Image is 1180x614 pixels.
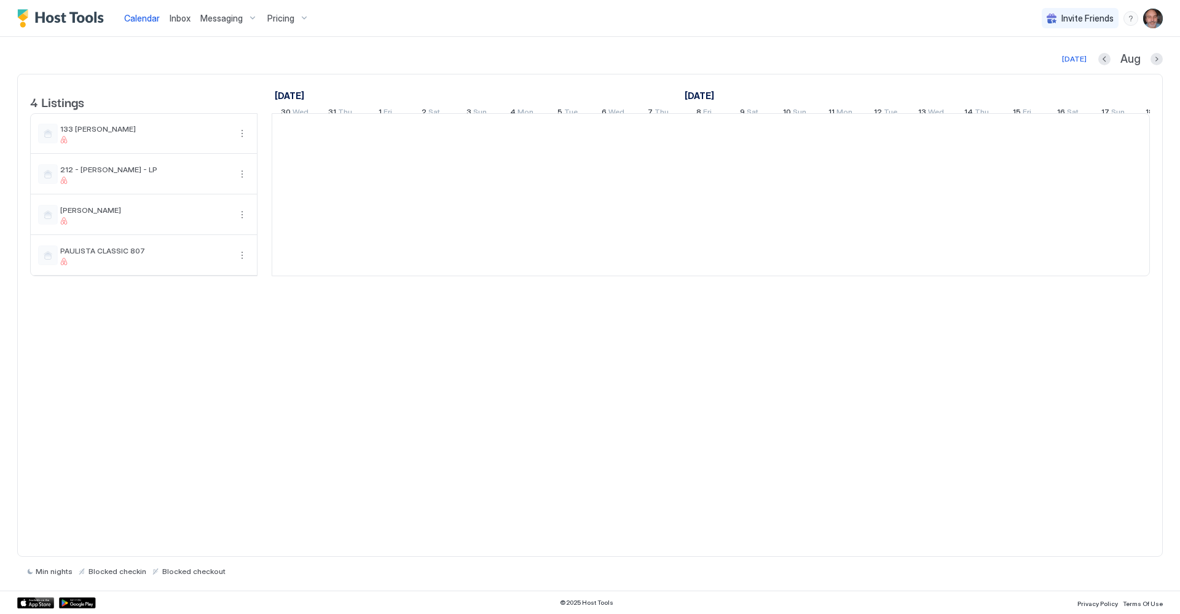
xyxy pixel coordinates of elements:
span: 15 [1013,107,1021,120]
button: More options [235,126,250,141]
a: August 17, 2025 [1098,105,1128,122]
button: Next month [1150,53,1163,65]
span: Thu [655,107,669,120]
a: Inbox [170,12,191,25]
a: Terms Of Use [1123,596,1163,609]
span: 6 [602,107,607,120]
a: August 16, 2025 [1054,105,1082,122]
span: 4 [510,107,516,120]
a: August 1, 2025 [682,87,717,105]
button: More options [235,167,250,181]
span: 30 [281,107,291,120]
span: Pricing [267,13,294,24]
div: menu [235,126,250,141]
span: Sun [1111,107,1125,120]
span: Min nights [36,567,73,576]
a: August 1, 2025 [376,105,395,122]
span: Tue [884,107,897,120]
span: Calendar [124,13,160,23]
span: © 2025 Host Tools [560,599,613,607]
a: August 11, 2025 [825,105,855,122]
a: August 15, 2025 [1010,105,1034,122]
button: Previous month [1098,53,1111,65]
span: Blocked checkin [88,567,146,576]
span: Sun [473,107,487,120]
div: menu [1123,11,1138,26]
div: menu [235,167,250,181]
span: Terms Of Use [1123,600,1163,607]
a: July 31, 2025 [325,105,355,122]
a: Privacy Policy [1077,596,1118,609]
div: menu [235,207,250,222]
a: August 5, 2025 [554,105,581,122]
a: App Store [17,597,54,608]
span: Messaging [200,13,243,24]
span: 9 [740,107,745,120]
span: 11 [828,107,835,120]
a: August 4, 2025 [507,105,537,122]
span: Fri [703,107,712,120]
a: July 30, 2025 [272,87,307,105]
span: 14 [964,107,973,120]
a: August 9, 2025 [737,105,761,122]
button: [DATE] [1060,52,1088,66]
a: August 10, 2025 [780,105,809,122]
span: Wed [928,107,944,120]
span: 31 [328,107,336,120]
span: Sat [428,107,440,120]
a: Google Play Store [59,597,96,608]
a: July 30, 2025 [278,105,312,122]
span: 4 Listings [30,92,84,111]
a: August 8, 2025 [693,105,715,122]
div: User profile [1143,9,1163,28]
a: August 2, 2025 [419,105,443,122]
a: August 14, 2025 [961,105,992,122]
span: 133 [PERSON_NAME] [60,124,230,134]
span: 5 [557,107,562,120]
span: Aug [1120,52,1141,66]
div: [DATE] [1062,54,1087,65]
a: August 12, 2025 [871,105,900,122]
span: 13 [918,107,926,120]
span: 2 [422,107,427,120]
span: Invite Friends [1061,13,1114,24]
span: Privacy Policy [1077,600,1118,607]
span: 3 [466,107,471,120]
span: 8 [696,107,701,120]
span: Sun [793,107,806,120]
span: Blocked checkout [162,567,226,576]
a: August 13, 2025 [915,105,947,122]
span: Wed [293,107,309,120]
span: Thu [975,107,989,120]
span: Sat [747,107,758,120]
span: Sat [1067,107,1079,120]
a: August 7, 2025 [645,105,672,122]
div: menu [235,248,250,263]
span: Mon [836,107,852,120]
span: 1 [379,107,382,120]
span: Inbox [170,13,191,23]
span: 212 - [PERSON_NAME] - LP [60,165,230,174]
a: Calendar [124,12,160,25]
span: 18 [1146,107,1154,120]
a: Host Tools Logo [17,9,109,28]
a: August 6, 2025 [599,105,627,122]
span: 12 [874,107,882,120]
span: Thu [338,107,352,120]
a: August 18, 2025 [1143,105,1174,122]
span: Fri [383,107,392,120]
span: 10 [783,107,791,120]
span: Tue [564,107,578,120]
button: More options [235,248,250,263]
span: 17 [1101,107,1109,120]
span: 16 [1057,107,1065,120]
span: PAULISTA CLASSIC 807 [60,246,230,255]
span: Wed [608,107,624,120]
span: 7 [648,107,653,120]
a: August 3, 2025 [463,105,490,122]
span: [PERSON_NAME] [60,205,230,215]
span: Fri [1023,107,1031,120]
